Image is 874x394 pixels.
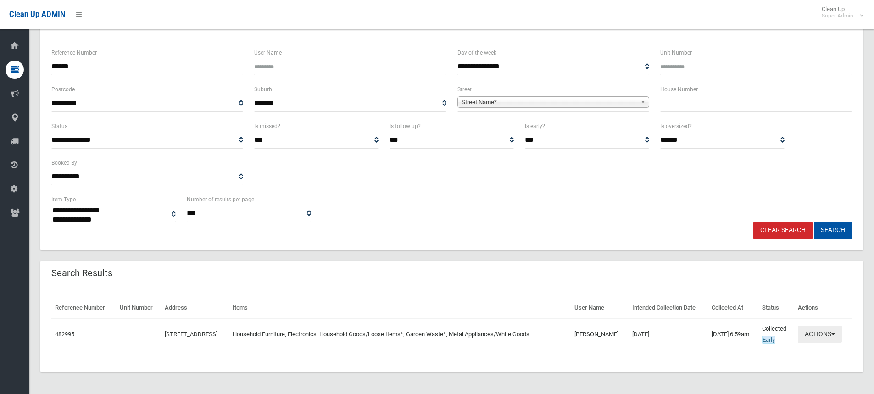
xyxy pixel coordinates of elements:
[660,84,698,94] label: House Number
[462,97,637,108] span: Street Name*
[51,48,97,58] label: Reference Number
[571,298,629,318] th: User Name
[798,326,842,343] button: Actions
[762,336,775,344] span: Early
[51,84,75,94] label: Postcode
[758,318,794,350] td: Collected
[794,298,852,318] th: Actions
[187,194,254,205] label: Number of results per page
[165,331,217,338] a: [STREET_ADDRESS]
[629,318,708,350] td: [DATE]
[9,10,65,19] span: Clean Up ADMIN
[660,121,692,131] label: Is oversized?
[708,298,758,318] th: Collected At
[525,121,545,131] label: Is early?
[254,84,272,94] label: Suburb
[51,158,77,168] label: Booked By
[629,298,708,318] th: Intended Collection Date
[390,121,421,131] label: Is follow up?
[161,298,228,318] th: Address
[457,84,472,94] label: Street
[40,264,123,282] header: Search Results
[708,318,758,350] td: [DATE] 6:59am
[660,48,692,58] label: Unit Number
[753,222,813,239] a: Clear Search
[55,331,74,338] a: 482995
[51,298,116,318] th: Reference Number
[571,318,629,350] td: [PERSON_NAME]
[51,121,67,131] label: Status
[51,194,76,205] label: Item Type
[116,298,161,318] th: Unit Number
[229,318,571,350] td: Household Furniture, Electronics, Household Goods/Loose Items*, Garden Waste*, Metal Appliances/W...
[817,6,863,19] span: Clean Up
[457,48,496,58] label: Day of the week
[822,12,853,19] small: Super Admin
[254,121,280,131] label: Is missed?
[229,298,571,318] th: Items
[254,48,282,58] label: User Name
[814,222,852,239] button: Search
[758,298,794,318] th: Status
